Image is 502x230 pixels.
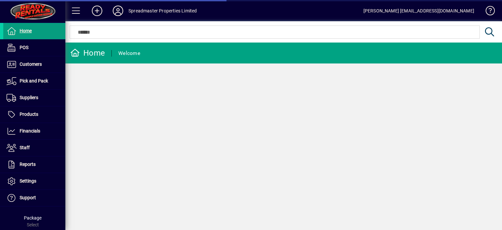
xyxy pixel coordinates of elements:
[87,5,108,17] button: Add
[20,95,38,100] span: Suppliers
[3,123,65,139] a: Financials
[20,62,42,67] span: Customers
[20,195,36,200] span: Support
[24,215,42,221] span: Package
[20,145,30,150] span: Staff
[20,178,36,184] span: Settings
[3,156,65,173] a: Reports
[20,128,40,133] span: Financials
[118,48,140,59] div: Welcome
[70,48,105,58] div: Home
[20,45,28,50] span: POS
[3,40,65,56] a: POS
[3,56,65,73] a: Customers
[363,6,474,16] div: [PERSON_NAME] [EMAIL_ADDRESS][DOMAIN_NAME]
[3,173,65,189] a: Settings
[108,5,128,17] button: Profile
[3,73,65,89] a: Pick and Pack
[20,112,38,117] span: Products
[3,106,65,123] a: Products
[20,78,48,83] span: Pick and Pack
[3,90,65,106] a: Suppliers
[20,162,36,167] span: Reports
[3,190,65,206] a: Support
[3,140,65,156] a: Staff
[481,1,494,23] a: Knowledge Base
[20,28,32,33] span: Home
[128,6,197,16] div: Spreadmaster Properties Limited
